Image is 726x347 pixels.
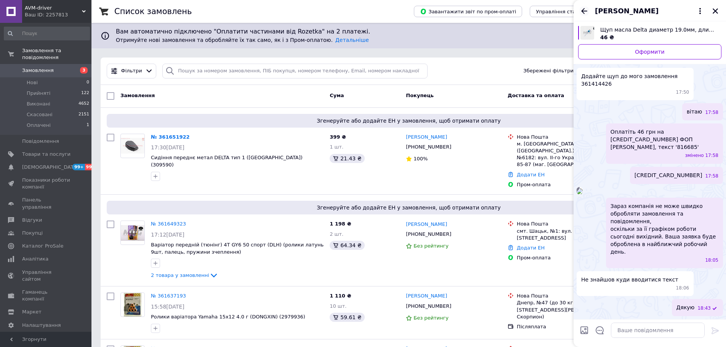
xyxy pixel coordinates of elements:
[151,272,218,278] a: 2 товара у замовленні
[611,128,718,151] span: Оплатіть 46 грн на [CREDIT_CARD_NUMBER] ФОП [PERSON_NAME], текст '816685'
[27,101,50,107] span: Виконані
[406,93,434,98] span: Покупець
[517,181,623,188] div: Пром-оплата
[85,164,98,170] span: 99+
[517,228,623,241] div: смт. Шацьк, №1: вул. С. [STREET_ADDRESS]
[22,217,42,224] span: Відгуки
[22,177,71,190] span: Показники роботи компанії
[151,221,186,227] a: № 361649323
[517,323,623,330] div: Післяплата
[517,134,623,141] div: Нова Пошта
[578,26,721,41] a: Переглянути товар
[676,304,695,312] span: Дякую
[517,245,545,251] a: Додати ЕН
[635,171,702,179] span: [CREDIT_CARD_NUMBER]
[595,6,705,16] button: [PERSON_NAME]
[705,257,718,264] span: 18:05 12.09.2025
[420,8,516,15] span: Завантажити звіт по пром-оплаті
[151,232,184,238] span: 17:12[DATE]
[530,6,600,17] button: Управління статусами
[581,276,678,283] span: Не знайшов куди вводитися текст
[508,93,564,98] span: Доставка та оплата
[595,6,659,16] span: [PERSON_NAME]
[110,117,708,125] span: Згенеруйте або додайте ЕН у замовлення, щоб отримати оплату
[121,138,144,154] img: Фото товару
[120,93,155,98] span: Замовлення
[406,231,451,237] span: [PHONE_NUMBER]
[406,303,451,309] span: [PHONE_NUMBER]
[517,299,623,320] div: Днепр, №47 (до 30 кг на одне місце): [STREET_ADDRESS][PERSON_NAME] (ТЦ Скорпион)
[151,134,190,140] a: № 361651922
[676,285,689,291] span: 18:06 12.09.2025
[406,221,447,228] a: [PERSON_NAME]
[577,188,583,194] img: 0ae96075-cf86-4af7-9fb9-687f5c7a7041_w500_h500
[124,293,142,317] img: Фото товару
[4,27,90,40] input: Пошук
[114,7,192,16] h1: Список замовлень
[676,89,689,96] span: 17:50 12.09.2025
[151,314,305,320] a: Ролики варіатора Yamaha 15х12 4.0 г (DONGXIN) (2979936)
[22,269,71,283] span: Управління сайтом
[162,64,428,78] input: Пошук за номером замовлення, ПІБ покупця, номером телефону, Email, номером накладної
[330,154,364,163] div: 21.43 ₴
[80,67,88,74] span: 3
[414,6,522,17] button: Завантажити звіт по пром-оплаті
[22,230,43,237] span: Покупці
[330,241,364,250] div: 64.34 ₴
[72,164,85,170] span: 99+
[151,144,184,150] span: 17:30[DATE]
[517,221,623,227] div: Нова Пошта
[22,322,61,329] span: Налаштування
[116,27,702,36] span: Вам автоматично підключено "Оплатити частинами від Rozetka" на 2 платежі.
[120,293,145,317] a: Фото товару
[27,90,50,97] span: Прийняті
[120,221,145,245] a: Фото товару
[406,144,451,150] span: [PHONE_NUMBER]
[413,156,428,162] span: 100%
[151,242,324,255] a: Варіатор передній (тюнінг) 4T GY6 50 спорт (DLH) (ролики латунь 9шт, палець, пружини зчеплення)
[22,164,79,171] span: [DEMOGRAPHIC_DATA]
[330,303,346,309] span: 10 шт.
[22,138,59,145] span: Повідомлення
[22,67,54,74] span: Замовлення
[120,134,145,158] a: Фото товару
[116,37,369,43] span: Отримуйте нові замовлення та обробляйте їх так само, як і з Пром-оплатою.
[687,108,702,116] span: вітаю
[517,172,545,177] a: Додати ЕН
[330,293,351,299] span: 1 110 ₴
[121,225,144,241] img: Фото товару
[697,305,711,312] span: 18:43 12.09.2025
[151,155,303,168] span: Сидіння переднє метал DELTA тип 1 ([GEOGRAPHIC_DATA]) (309590)
[22,151,71,158] span: Товари та послуги
[81,90,89,97] span: 122
[79,101,89,107] span: 4652
[151,293,186,299] a: № 361637193
[27,122,51,129] span: Оплачені
[27,111,53,118] span: Скасовані
[581,72,689,88] span: Додайте щуп до мого замовлення 361414426
[685,152,705,159] span: змінено
[79,111,89,118] span: 2151
[711,6,720,16] button: Закрити
[600,34,614,40] span: 46 ₴
[121,67,142,75] span: Фільтри
[705,152,718,159] span: 17:58 12.09.2025
[611,202,718,256] span: Зараз компанія не може швидко обробляти замовлення та повідомлення, оскільки за її графіком робот...
[406,293,447,300] a: [PERSON_NAME]
[330,134,346,140] span: 399 ₴
[22,243,63,249] span: Каталог ProSale
[335,37,369,43] a: Детальніше
[25,5,82,11] span: AVM-driver
[87,122,89,129] span: 1
[330,313,364,322] div: 59.61 ₴
[595,325,605,335] button: Відкрити шаблони відповідей
[151,304,184,310] span: 15:58[DATE]
[87,79,89,86] span: 0
[517,254,623,261] div: Пром-оплата
[22,289,71,302] span: Гаманець компанії
[705,173,718,179] span: 17:58 12.09.2025
[600,26,715,34] span: Щуп масла Delta диаметр 19.0мм, длина 137мм с датчиком температуры, синий (KOMATCU) (28136)
[330,144,343,150] span: 1 шт.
